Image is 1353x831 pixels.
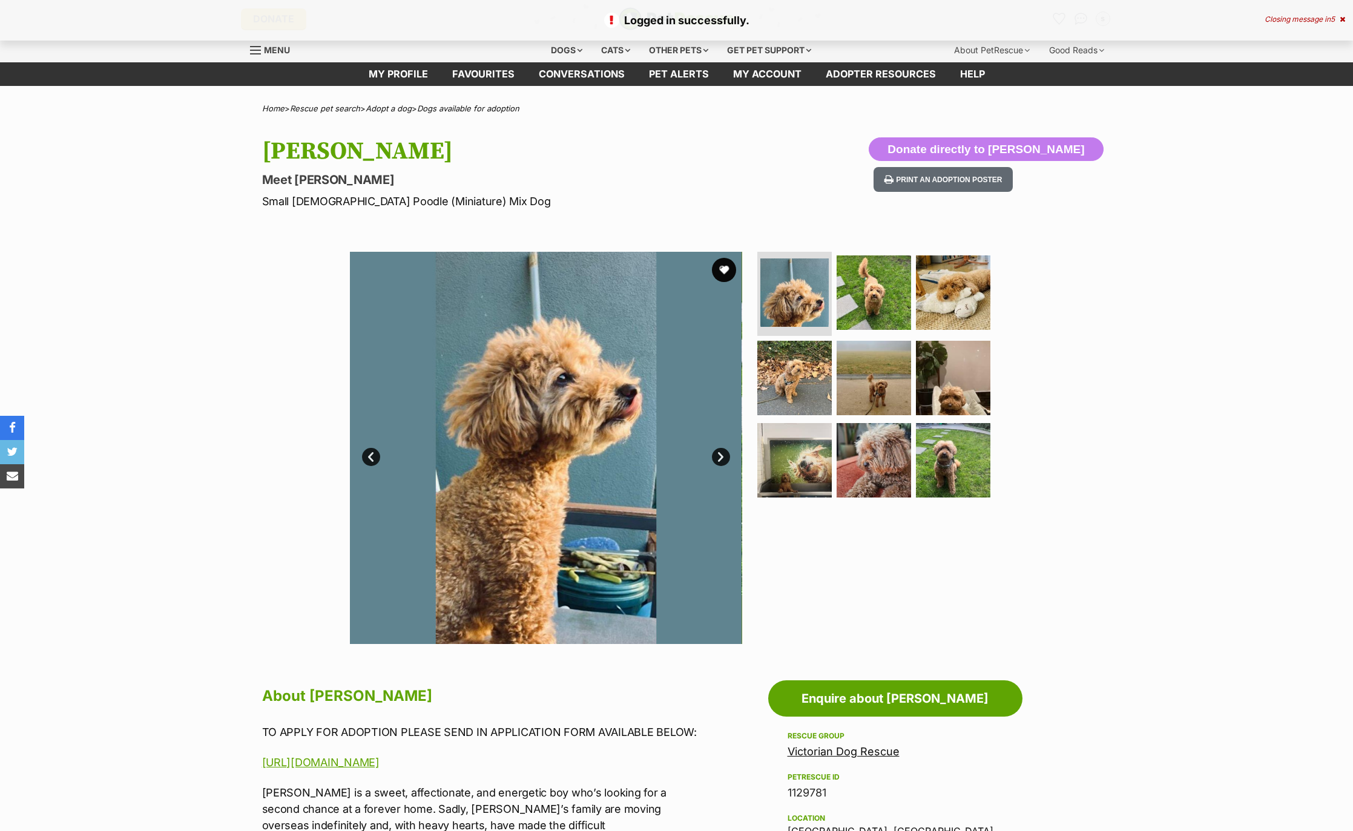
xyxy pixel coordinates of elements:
button: Donate directly to [PERSON_NAME] [869,137,1103,162]
a: Adopter resources [814,62,948,86]
p: Meet [PERSON_NAME] [262,171,774,188]
a: Pet alerts [637,62,721,86]
a: Help [948,62,997,86]
img: Photo of Jerry Russellton [916,423,990,498]
div: 1129781 [788,784,1003,801]
img: Photo of Jerry Russellton [760,258,829,327]
a: Prev [362,448,380,466]
div: Closing message in [1265,15,1345,24]
img: Photo of Jerry Russellton [837,341,911,415]
button: Print an adoption poster [874,167,1013,192]
div: About PetRescue [946,38,1038,62]
a: [URL][DOMAIN_NAME] [262,756,380,769]
button: favourite [712,258,736,282]
p: TO APPLY FOR ADOPTION PLEASE SEND IN APPLICATION FORM AVAILABLE BELOW: [262,724,762,740]
div: PetRescue ID [788,772,1003,782]
div: Rescue group [788,731,1003,741]
a: My account [721,62,814,86]
a: Dogs available for adoption [417,103,519,113]
p: Small [DEMOGRAPHIC_DATA] Poodle (Miniature) Mix Dog [262,193,774,209]
span: Menu [264,45,290,55]
a: conversations [527,62,637,86]
h2: About [PERSON_NAME] [262,683,762,709]
div: Cats [593,38,639,62]
div: > > > [232,104,1122,113]
p: Logged in successfully. [12,12,1341,28]
h1: [PERSON_NAME] [262,137,774,165]
a: Menu [250,38,298,60]
a: Enquire about [PERSON_NAME] [768,680,1022,717]
a: Rescue pet search [290,103,360,113]
img: Photo of Jerry Russellton [837,423,911,498]
img: Photo of Jerry Russellton [916,255,990,330]
img: Photo of Jerry Russellton [350,252,742,644]
div: Get pet support [719,38,820,62]
div: Dogs [542,38,591,62]
a: Next [712,448,730,466]
a: Victorian Dog Rescue [788,745,900,758]
img: Photo of Jerry Russellton [757,341,832,415]
img: Photo of Jerry Russellton [916,341,990,415]
img: Photo of Jerry Russellton [757,423,832,498]
img: Photo of Jerry Russellton [742,252,1134,644]
a: My profile [357,62,440,86]
a: Favourites [440,62,527,86]
img: Photo of Jerry Russellton [837,255,911,330]
span: 5 [1331,15,1335,24]
a: Adopt a dog [366,103,412,113]
div: Good Reads [1041,38,1113,62]
div: Location [788,813,1003,823]
a: Home [262,103,285,113]
div: Other pets [640,38,717,62]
